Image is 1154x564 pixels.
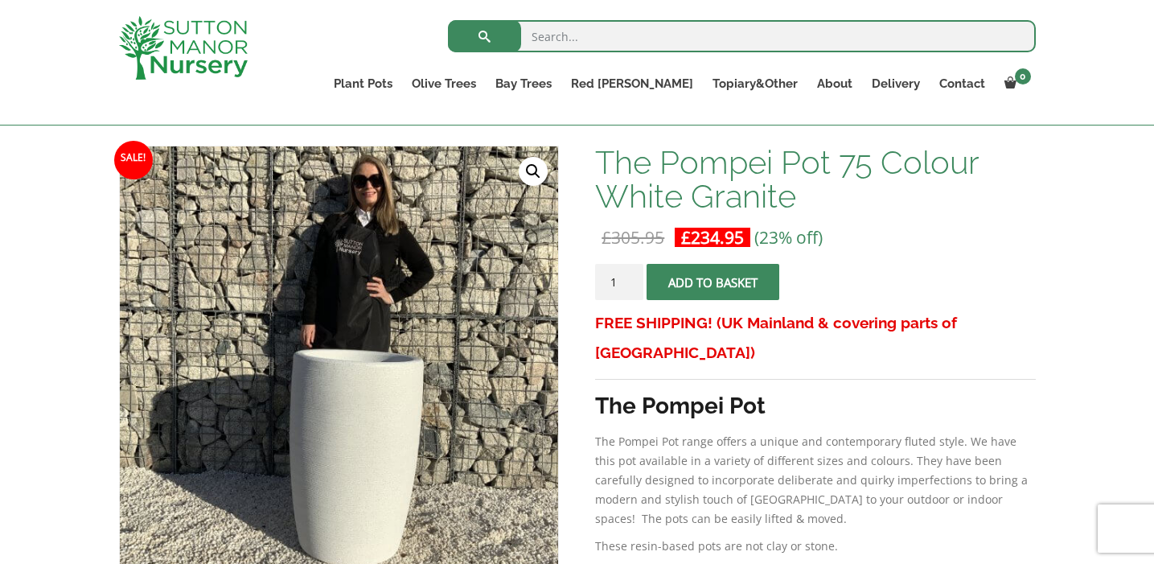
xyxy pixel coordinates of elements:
a: View full-screen image gallery [519,157,548,186]
strong: The Pompei Pot [595,393,766,419]
a: Olive Trees [402,72,486,95]
a: Topiary&Other [703,72,807,95]
a: 0 [995,72,1036,95]
input: Search... [448,20,1036,52]
a: About [807,72,862,95]
h3: FREE SHIPPING! (UK Mainland & covering parts of [GEOGRAPHIC_DATA]) [595,308,1035,368]
span: £ [602,226,611,249]
a: Bay Trees [486,72,561,95]
input: Product quantity [595,264,643,300]
span: (23% off) [754,226,823,249]
bdi: 234.95 [681,226,744,249]
a: Delivery [862,72,930,95]
span: 0 [1015,68,1031,84]
a: Contact [930,72,995,95]
bdi: 305.95 [602,226,664,249]
span: Sale! [114,141,153,179]
a: Plant Pots [324,72,402,95]
button: Add to basket [647,264,779,300]
a: Red [PERSON_NAME] [561,72,703,95]
p: These resin-based pots are not clay or stone. [595,537,1035,556]
h1: The Pompei Pot 75 Colour White Granite [595,146,1035,213]
img: logo [119,16,248,80]
span: £ [681,226,691,249]
p: The Pompei Pot range offers a unique and contemporary fluted style. We have this pot available in... [595,432,1035,529]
